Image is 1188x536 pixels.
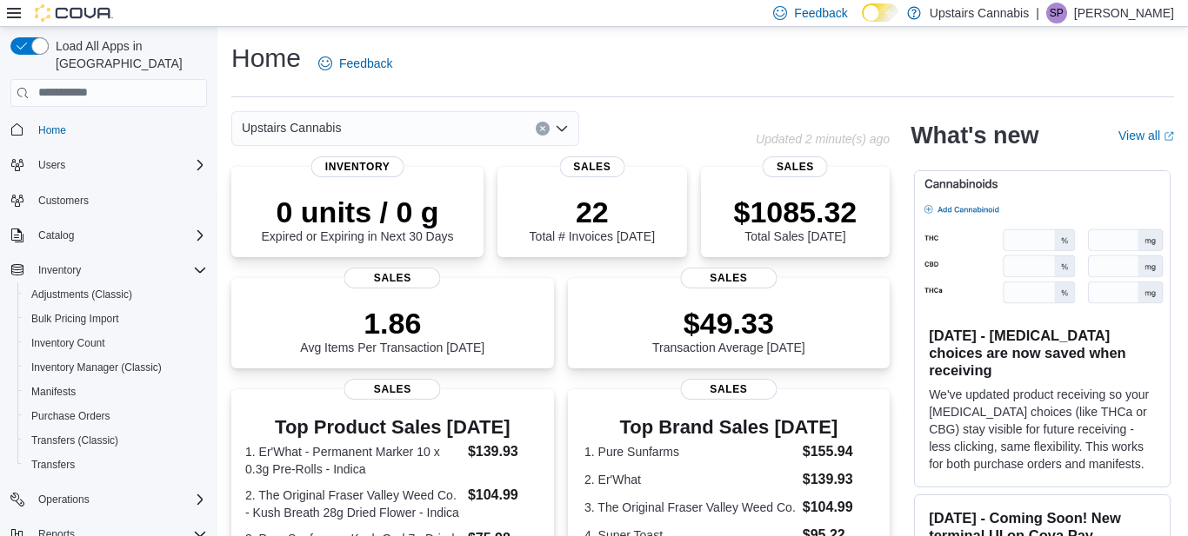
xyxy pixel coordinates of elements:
[38,158,65,172] span: Users
[262,195,454,243] div: Expired or Expiring in Next 30 Days
[862,3,898,22] input: Dark Mode
[31,385,76,399] span: Manifests
[652,306,805,354] div: Transaction Average [DATE]
[38,263,81,277] span: Inventory
[3,258,214,282] button: Inventory
[1164,131,1174,142] svg: External link
[17,404,214,428] button: Purchase Orders
[536,122,550,136] button: Clear input
[1046,3,1067,23] div: Sean Paradis
[31,260,207,281] span: Inventory
[680,379,777,400] span: Sales
[311,156,404,177] span: Inventory
[31,409,110,423] span: Purchase Orders
[803,469,873,490] dd: $139.93
[35,4,113,22] img: Cova
[31,489,97,510] button: Operations
[38,194,89,208] span: Customers
[3,487,214,512] button: Operations
[31,155,207,175] span: Users
[24,430,207,451] span: Transfers (Classic)
[803,441,873,462] dd: $155.94
[31,189,207,211] span: Customers
[17,282,214,307] button: Adjustments (Classic)
[24,357,207,378] span: Inventory Manager (Classic)
[1050,3,1064,23] span: SP
[652,306,805,341] p: $49.33
[24,381,207,402] span: Manifests
[24,454,207,475] span: Transfers
[794,4,847,22] span: Feedback
[24,284,207,305] span: Adjustments (Classic)
[3,117,214,142] button: Home
[756,132,890,146] p: Updated 2 minute(s) ago
[31,433,118,447] span: Transfers (Classic)
[344,268,441,288] span: Sales
[733,195,857,243] div: Total Sales [DATE]
[930,3,1029,23] p: Upstairs Cannabis
[38,493,90,506] span: Operations
[31,312,119,326] span: Bulk Pricing Import
[231,41,301,76] h1: Home
[300,306,484,341] p: 1.86
[31,225,81,246] button: Catalog
[31,489,207,510] span: Operations
[1074,3,1174,23] p: [PERSON_NAME]
[680,268,777,288] span: Sales
[803,497,873,518] dd: $104.99
[31,119,207,141] span: Home
[17,307,214,331] button: Bulk Pricing Import
[300,306,484,354] div: Avg Items Per Transaction [DATE]
[468,485,540,506] dd: $104.99
[339,55,392,72] span: Feedback
[17,428,214,453] button: Transfers (Classic)
[311,46,399,81] a: Feedback
[242,117,341,138] span: Upstairs Cannabis
[24,406,117,427] a: Purchase Orders
[530,195,655,229] p: 22
[555,122,569,136] button: Open list of options
[31,336,105,350] span: Inventory Count
[3,188,214,213] button: Customers
[31,155,72,175] button: Users
[584,443,796,460] dt: 1. Pure Sunfarms
[17,380,214,404] button: Manifests
[17,355,214,380] button: Inventory Manager (Classic)
[1036,3,1039,23] p: |
[584,499,796,516] dt: 3. The Original Fraser Valley Weed Co.
[530,195,655,243] div: Total # Invoices [DATE]
[1118,129,1174,142] a: View allExternal link
[763,156,828,177] span: Sales
[468,441,540,462] dd: $139.93
[31,288,132,301] span: Adjustments (Classic)
[24,333,112,354] a: Inventory Count
[24,308,126,329] a: Bulk Pricing Import
[559,156,624,177] span: Sales
[24,357,169,378] a: Inventory Manager (Classic)
[17,453,214,477] button: Transfers
[584,471,796,488] dt: 2. Er'What
[929,386,1156,473] p: We've updated product receiving so your [MEDICAL_DATA] choices (like THCa or CBG) stay visible fo...
[17,331,214,355] button: Inventory Count
[245,486,461,521] dt: 2. The Original Fraser Valley Weed Co. - Kush Breath 28g Dried Flower - Indica
[38,228,74,242] span: Catalog
[344,379,441,400] span: Sales
[929,327,1156,379] h3: [DATE] - [MEDICAL_DATA] choices are now saved when receiving
[24,430,125,451] a: Transfers (Classic)
[31,120,73,141] a: Home
[245,417,540,438] h3: Top Product Sales [DATE]
[911,122,1038,149] h2: What's new
[24,381,83,402] a: Manifests
[38,123,66,137] span: Home
[31,190,96,211] a: Customers
[3,223,214,248] button: Catalog
[24,333,207,354] span: Inventory Count
[584,417,873,438] h3: Top Brand Sales [DATE]
[31,225,207,246] span: Catalog
[245,443,461,478] dt: 1. Er'What - Permanent Marker 10 x 0.3g Pre-Rolls - Indica
[3,153,214,177] button: Users
[24,454,82,475] a: Transfers
[24,406,207,427] span: Purchase Orders
[49,37,207,72] span: Load All Apps in [GEOGRAPHIC_DATA]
